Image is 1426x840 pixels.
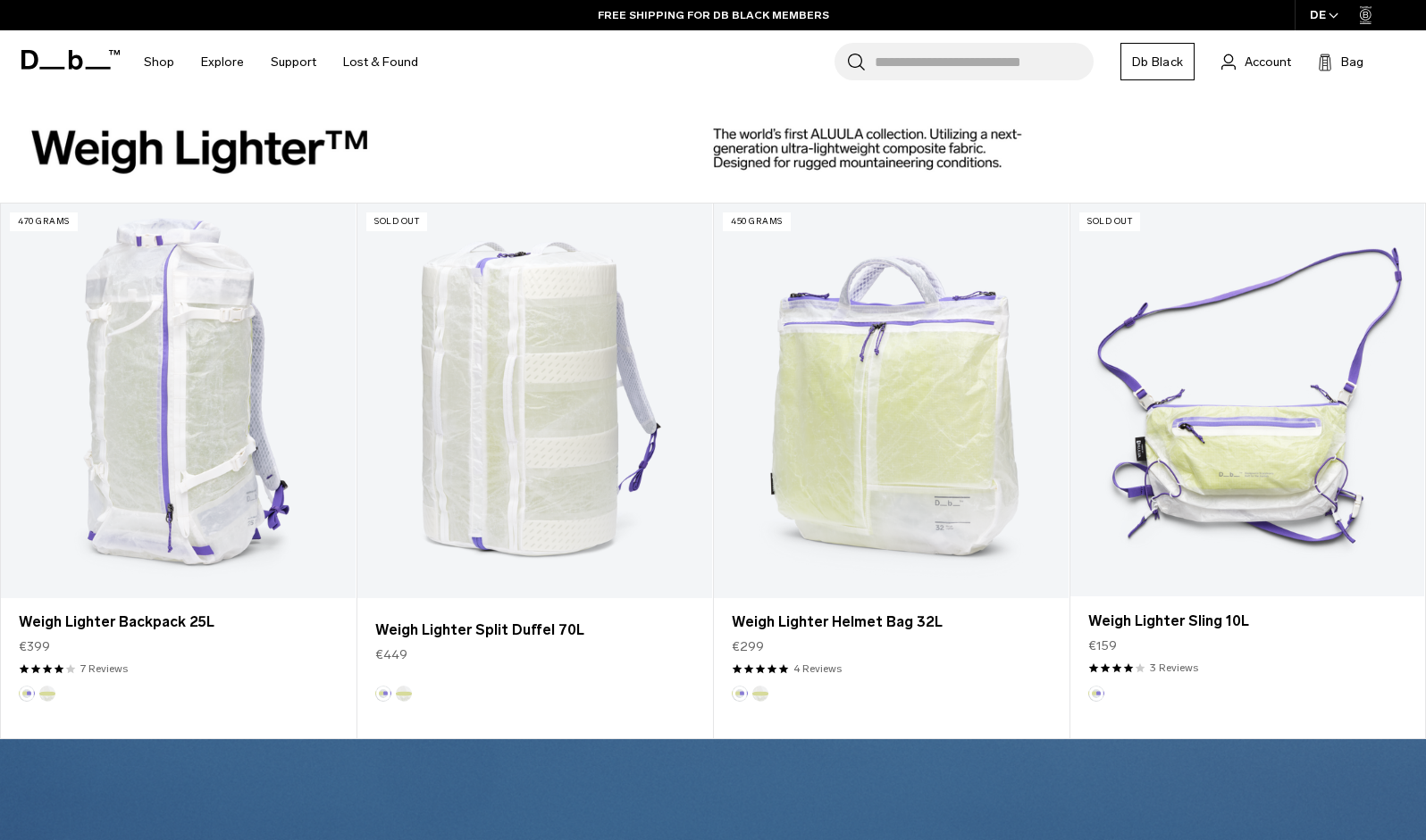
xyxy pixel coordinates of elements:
[598,7,829,23] a: FREE SHIPPING FOR DB BLACK MEMBERS
[732,611,1051,633] a: Weigh Lighter Helmet Bag 32L
[732,686,748,702] button: Aurora
[1221,51,1291,72] a: Account
[723,212,791,231] p: 450 grams
[1088,636,1117,655] span: €159
[1245,53,1291,71] span: Account
[130,30,432,94] nav: Main Navigation
[752,686,768,702] button: Diffusion
[10,212,78,231] p: 470 grams
[271,30,316,94] a: Support
[1341,53,1363,71] span: Bag
[375,645,407,664] span: €449
[201,30,244,94] a: Explore
[1070,204,1424,596] a: Weigh Lighter Sling 10L
[1120,43,1195,80] a: Db Black
[1318,51,1363,72] button: Bag
[1088,686,1104,702] button: Aurora
[714,204,1069,597] a: Weigh Lighter Helmet Bag 32L
[19,611,338,633] a: Weigh Lighter Backpack 25L
[375,686,391,702] button: Aurora
[39,686,55,702] button: Diffusion
[144,30,174,94] a: Shop
[793,661,842,677] a: 4 reviews
[19,637,50,656] span: €399
[375,620,694,641] a: Weigh Lighter Split Duffel 70L
[1079,212,1140,231] p: Sold Out
[19,686,35,702] button: Aurora
[343,30,418,94] a: Lost & Found
[396,686,412,702] button: Diffusion
[732,637,764,656] span: €299
[80,661,128,677] a: 7 reviews
[366,212,427,231] p: Sold Out
[1150,660,1198,676] a: 3 reviews
[357,204,712,597] a: Weigh Lighter Split Duffel 70L
[1088,611,1406,632] a: Weigh Lighter Sling 10L
[1,204,356,597] a: Weigh Lighter Backpack 25L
